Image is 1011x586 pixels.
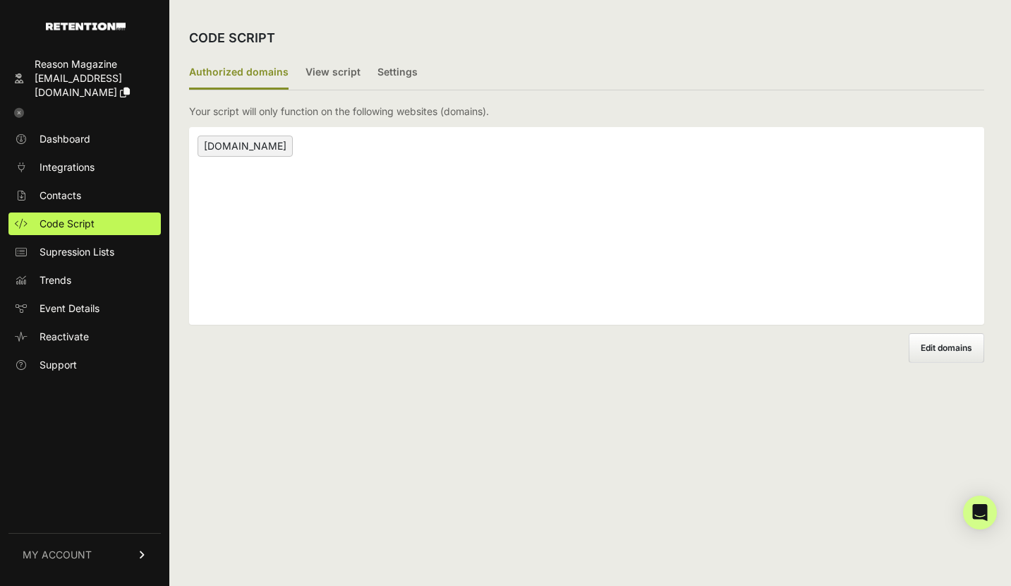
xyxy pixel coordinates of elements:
[305,56,361,90] label: View script
[8,241,161,263] a: Supression Lists
[40,160,95,174] span: Integrations
[40,189,81,203] span: Contacts
[35,57,155,71] div: Reason Magazine
[189,104,489,119] p: Your script will only function on the following websites (domains).
[8,354,161,376] a: Support
[963,496,997,530] div: Open Intercom Messenger
[189,28,275,48] h2: CODE SCRIPT
[198,136,293,157] span: [DOMAIN_NAME]
[921,342,972,353] span: Edit domains
[46,23,126,30] img: Retention.com
[40,301,99,316] span: Event Details
[40,330,89,344] span: Reactivate
[8,533,161,576] a: MY ACCOUNT
[23,548,92,562] span: MY ACCOUNT
[377,56,418,90] label: Settings
[8,325,161,348] a: Reactivate
[40,132,90,146] span: Dashboard
[40,273,71,287] span: Trends
[8,53,161,104] a: Reason Magazine [EMAIL_ADDRESS][DOMAIN_NAME]
[189,56,289,90] label: Authorized domains
[8,297,161,320] a: Event Details
[40,245,114,259] span: Supression Lists
[8,184,161,207] a: Contacts
[40,217,95,231] span: Code Script
[8,213,161,235] a: Code Script
[8,156,161,179] a: Integrations
[35,72,122,98] span: [EMAIL_ADDRESS][DOMAIN_NAME]
[40,358,77,372] span: Support
[8,128,161,150] a: Dashboard
[8,269,161,292] a: Trends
